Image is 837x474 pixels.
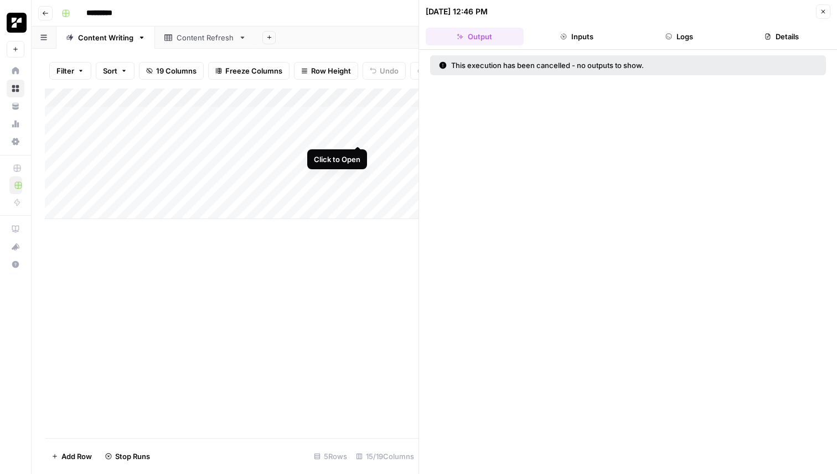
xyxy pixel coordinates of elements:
div: Content Refresh [177,32,234,43]
button: Inputs [528,28,626,45]
button: What's new? [7,238,24,256]
div: Content Writing [78,32,133,43]
button: Filter [49,62,91,80]
button: Undo [363,62,406,80]
span: 19 Columns [156,65,197,76]
span: Stop Runs [115,451,150,462]
button: Freeze Columns [208,62,290,80]
button: Output [426,28,524,45]
div: What's new? [7,238,24,255]
span: Freeze Columns [225,65,282,76]
div: Click to Open [314,154,360,165]
button: Logs [631,28,728,45]
div: 15/19 Columns [352,447,418,465]
a: Usage [7,115,24,133]
button: Sort [96,62,135,80]
div: 5 Rows [309,447,352,465]
span: Filter [56,65,74,76]
span: Row Height [311,65,351,76]
div: This execution has been cancelled - no outputs to show. [439,60,731,71]
a: Home [7,62,24,80]
a: AirOps Academy [7,220,24,238]
a: Settings [7,133,24,150]
img: Replo Logo [7,13,27,33]
span: Undo [380,65,399,76]
a: Content Writing [56,27,155,49]
a: Your Data [7,97,24,115]
button: Workspace: Replo [7,9,24,37]
button: Row Height [294,62,358,80]
button: Add Row [45,447,99,465]
a: Content Refresh [155,27,256,49]
div: [DATE] 12:46 PM [426,6,488,17]
button: Stop Runs [99,447,157,465]
a: Browse [7,80,24,97]
button: Details [732,28,830,45]
span: Sort [103,65,117,76]
button: 19 Columns [139,62,204,80]
button: Help + Support [7,256,24,273]
span: Add Row [61,451,92,462]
